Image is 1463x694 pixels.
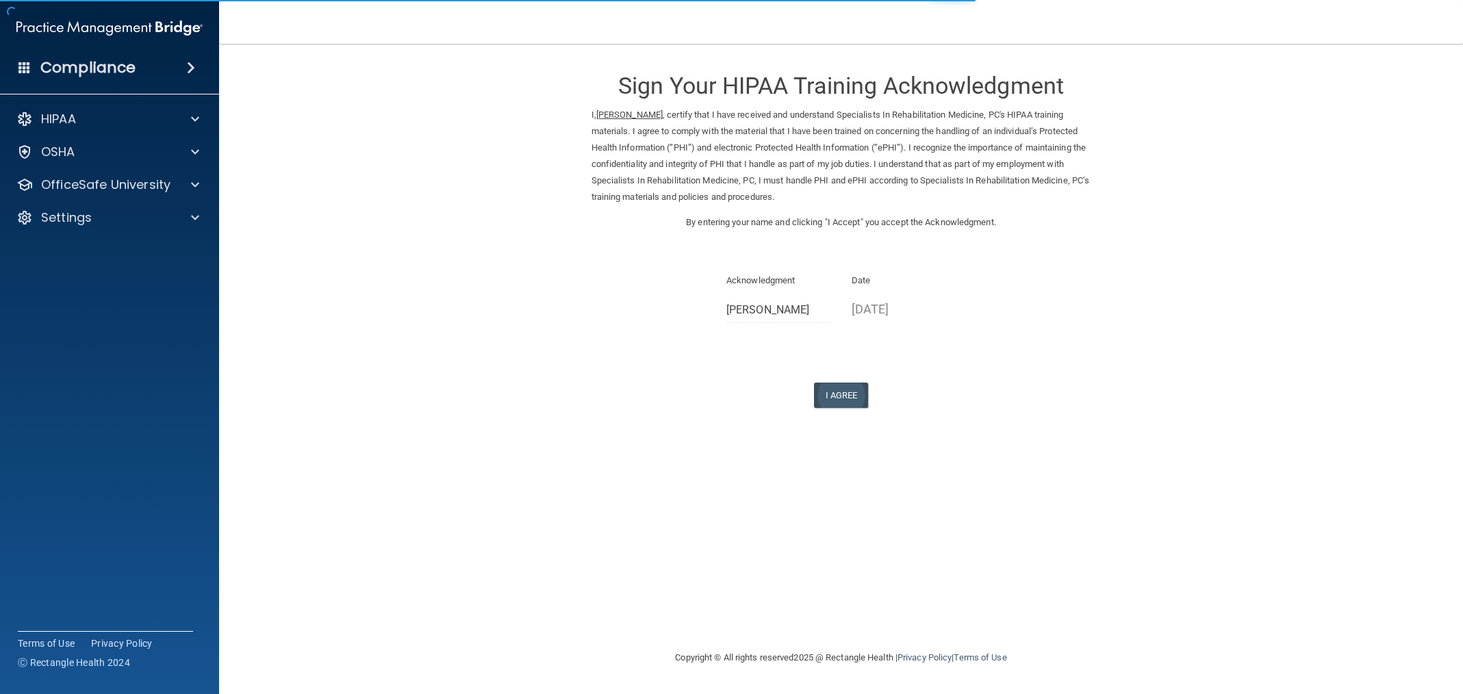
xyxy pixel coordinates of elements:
a: Privacy Policy [91,637,153,650]
iframe: Drift Widget Chat Controller [1226,597,1447,652]
h3: Sign Your HIPAA Training Acknowledgment [591,73,1091,99]
a: Terms of Use [954,652,1006,663]
p: [DATE] [852,298,956,320]
a: OSHA [16,144,199,160]
div: Copyright © All rights reserved 2025 @ Rectangle Health | | [591,636,1091,680]
ins: [PERSON_NAME] [596,110,663,120]
p: I, , certify that I have received and understand Specialists In Rehabilitation Medicine, PC's HIP... [591,107,1091,205]
p: Date [852,272,956,289]
p: HIPAA [41,111,76,127]
p: Acknowledgment [726,272,831,289]
p: Settings [41,209,92,226]
a: Privacy Policy [898,652,952,663]
p: OSHA [41,144,75,160]
a: HIPAA [16,111,199,127]
img: PMB logo [16,14,203,42]
button: I Agree [814,383,869,408]
a: Settings [16,209,199,226]
input: Full Name [726,298,831,323]
p: OfficeSafe University [41,177,170,193]
a: Terms of Use [18,637,75,650]
h4: Compliance [40,58,136,77]
a: OfficeSafe University [16,177,199,193]
p: By entering your name and clicking "I Accept" you accept the Acknowledgment. [591,214,1091,231]
span: Ⓒ Rectangle Health 2024 [18,656,130,669]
